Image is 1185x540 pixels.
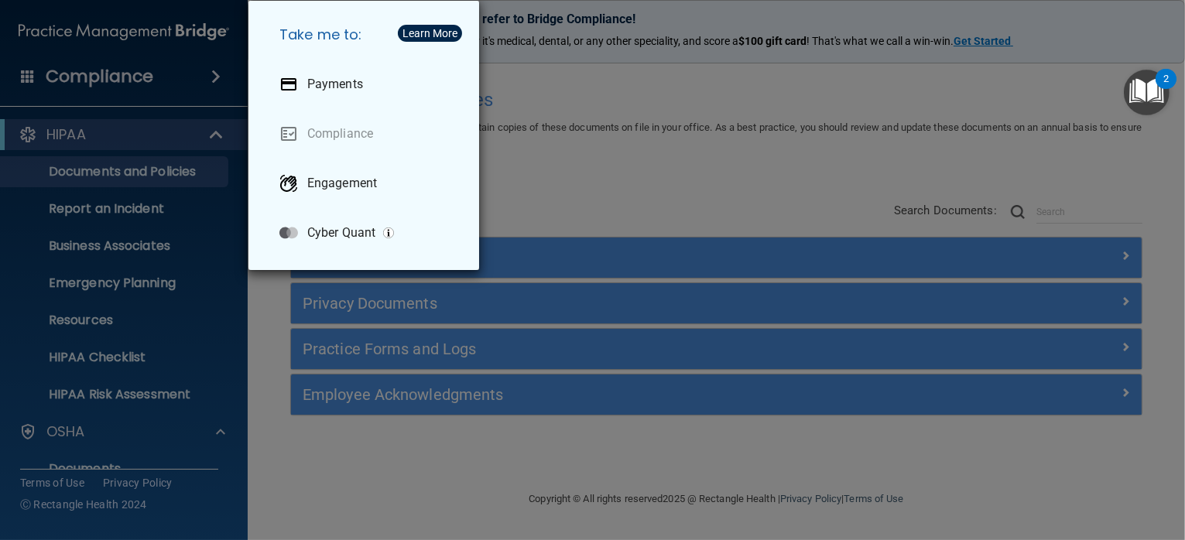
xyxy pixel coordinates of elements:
[307,77,363,92] p: Payments
[307,176,377,191] p: Engagement
[398,25,462,42] button: Learn More
[267,112,467,156] a: Compliance
[1163,79,1169,99] div: 2
[402,28,457,39] div: Learn More
[1124,70,1170,115] button: Open Resource Center, 2 new notifications
[267,63,467,106] a: Payments
[267,162,467,205] a: Engagement
[307,225,375,241] p: Cyber Quant
[267,13,467,56] h5: Take me to:
[267,211,467,255] a: Cyber Quant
